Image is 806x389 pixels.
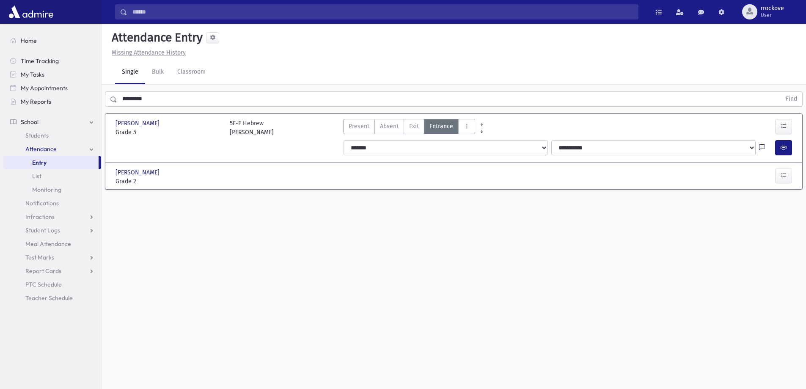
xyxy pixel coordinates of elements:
span: Attendance [25,145,57,153]
span: Meal Attendance [25,240,71,248]
a: My Reports [3,95,101,108]
span: [PERSON_NAME] [116,119,161,128]
a: Missing Attendance History [108,49,186,56]
span: Notifications [25,199,59,207]
a: Notifications [3,196,101,210]
a: Teacher Schedule [3,291,101,305]
a: My Appointments [3,81,101,95]
span: List [32,172,41,180]
span: Report Cards [25,267,61,275]
a: Attendance [3,142,101,156]
span: Entry [32,159,47,166]
a: Time Tracking [3,54,101,68]
a: Monitoring [3,183,101,196]
span: Grade 2 [116,177,221,186]
span: My Reports [21,98,51,105]
a: My Tasks [3,68,101,81]
div: 5E-F Hebrew [PERSON_NAME] [230,119,274,137]
a: Students [3,129,101,142]
button: Find [781,92,802,106]
span: Home [21,37,37,44]
a: List [3,169,101,183]
a: Bulk [145,61,171,84]
u: Missing Attendance History [112,49,186,56]
span: School [21,118,39,126]
span: rrockove [761,5,784,12]
span: Grade 5 [116,128,221,137]
span: Entrance [429,122,453,131]
span: [PERSON_NAME] [116,168,161,177]
span: My Tasks [21,71,44,78]
a: Meal Attendance [3,237,101,251]
span: Absent [380,122,399,131]
img: AdmirePro [7,3,55,20]
a: Single [115,61,145,84]
a: Report Cards [3,264,101,278]
span: Exit [409,122,419,131]
h5: Attendance Entry [108,30,203,45]
span: Teacher Schedule [25,294,73,302]
span: Present [349,122,369,131]
span: PTC Schedule [25,281,62,288]
span: Student Logs [25,226,60,234]
span: Infractions [25,213,55,221]
span: My Appointments [21,84,68,92]
a: Test Marks [3,251,101,264]
a: Student Logs [3,223,101,237]
a: Home [3,34,101,47]
span: Time Tracking [21,57,59,65]
input: Search [127,4,638,19]
a: Entry [3,156,99,169]
span: Test Marks [25,254,54,261]
a: School [3,115,101,129]
span: Monitoring [32,186,61,193]
a: Classroom [171,61,212,84]
a: PTC Schedule [3,278,101,291]
span: User [761,12,784,19]
span: Students [25,132,49,139]
a: Infractions [3,210,101,223]
div: AttTypes [343,119,475,137]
